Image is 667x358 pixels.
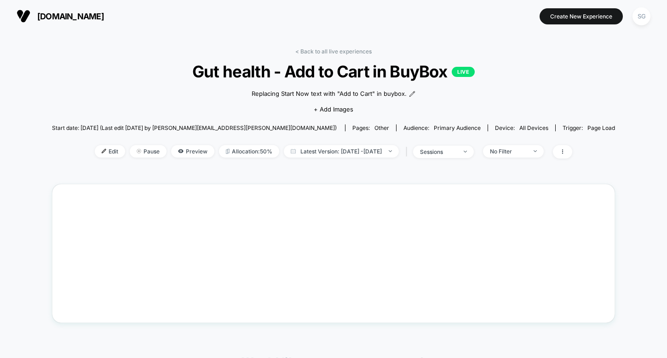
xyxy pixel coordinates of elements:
span: all devices [519,124,548,131]
div: Audience: [403,124,481,131]
div: Pages: [352,124,389,131]
img: edit [102,149,106,153]
button: SG [630,7,653,26]
img: end [389,150,392,152]
span: Device: [488,124,555,131]
div: SG [632,7,650,25]
span: Allocation: 50% [219,145,279,158]
span: Latest Version: [DATE] - [DATE] [284,145,399,158]
a: < Back to all live experiences [295,48,372,55]
span: Replacing Start Now text with "Add to Cart" in buybox. [252,89,407,99]
span: | [403,145,413,158]
button: [DOMAIN_NAME] [14,9,107,23]
img: Visually logo [17,9,30,23]
span: + Add Images [314,106,353,113]
span: Primary Audience [434,124,481,131]
span: [DOMAIN_NAME] [37,12,104,21]
span: Start date: [DATE] (Last edit [DATE] by [PERSON_NAME][EMAIL_ADDRESS][PERSON_NAME][DOMAIN_NAME]) [52,124,337,131]
p: LIVE [452,67,475,77]
div: Trigger: [563,124,615,131]
span: Gut health - Add to Cart in BuyBox [80,62,586,81]
span: Edit [95,145,125,158]
img: end [464,151,467,153]
img: end [534,150,537,152]
span: Page Load [587,124,615,131]
div: sessions [420,148,457,155]
img: end [137,149,141,153]
div: No Filter [490,148,527,155]
img: rebalance [226,149,230,154]
button: Create New Experience [540,8,623,24]
span: other [374,124,389,131]
img: calendar [291,149,296,153]
span: Pause [130,145,167,158]
span: Preview [171,145,214,158]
